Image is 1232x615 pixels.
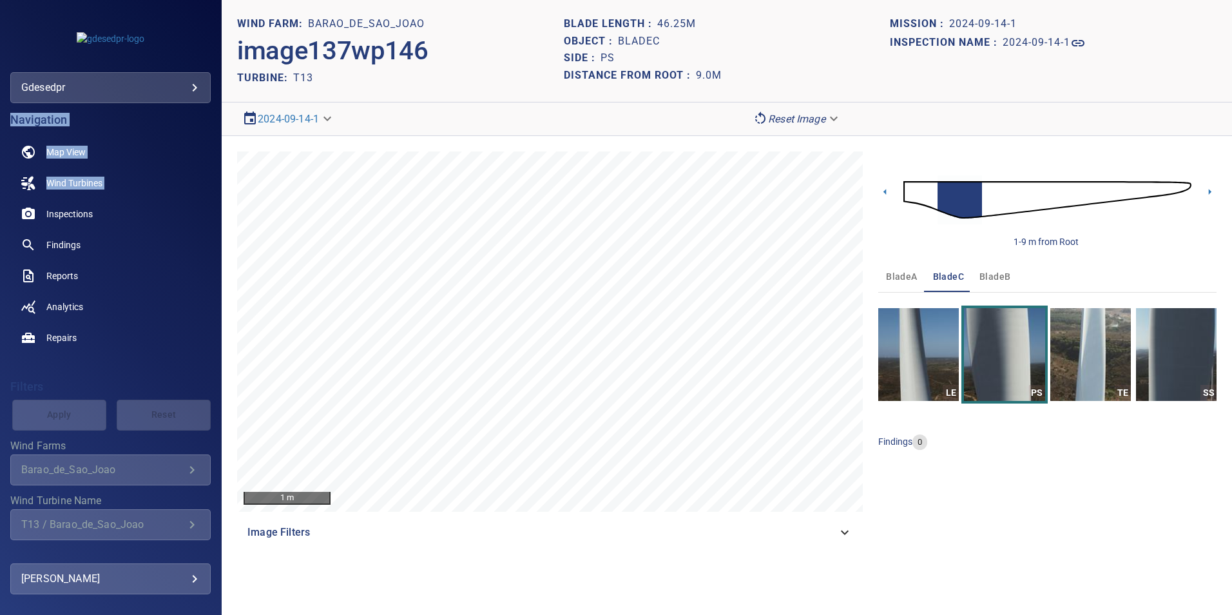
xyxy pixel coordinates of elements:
[903,165,1191,235] img: d
[890,18,949,30] h1: Mission :
[912,436,927,449] span: 0
[1003,37,1070,49] h1: 2024-09-14-1
[10,380,211,393] h4: Filters
[247,525,837,540] span: Image Filters
[768,113,825,125] em: Reset Image
[237,35,428,66] h2: image137wp146
[979,269,1010,285] span: bladeB
[46,177,102,190] span: Wind Turbines
[46,269,78,282] span: Reports
[10,441,211,451] label: Wind Farms
[10,199,211,229] a: inspections noActive
[964,308,1044,401] a: PS
[1136,308,1217,401] a: SS
[237,18,308,30] h1: WIND FARM:
[1200,385,1217,401] div: SS
[1014,235,1079,248] div: 1-9 m from Root
[46,300,83,313] span: Analytics
[943,385,959,401] div: LE
[10,509,211,540] div: Wind Turbine Name
[46,331,77,344] span: Repairs
[258,113,319,125] a: 2024-09-14-1
[21,518,184,531] div: T13 / Barao_de_Sao_Joao
[1050,308,1131,401] a: TE
[237,108,340,130] div: 2024-09-14-1
[21,77,200,98] div: gdesedpr
[10,168,211,199] a: windturbines noActive
[21,464,184,476] div: Barao_de_Sao_Joao
[237,72,293,84] h2: TURBINE:
[308,18,425,30] h1: Barao_de_Sao_Joao
[933,269,964,285] span: bladeC
[878,436,912,447] span: findings
[10,496,211,506] label: Wind Turbine Name
[46,239,81,251] span: Findings
[564,52,601,64] h1: Side :
[890,37,1003,49] h1: Inspection name :
[564,18,657,30] h1: Blade length :
[237,517,863,548] div: Image Filters
[878,308,959,401] a: LE
[10,291,211,322] a: analytics noActive
[10,229,211,260] a: findings noActive
[1115,385,1131,401] div: TE
[10,454,211,485] div: Wind Farms
[1029,385,1045,401] div: PS
[696,70,722,82] h1: 9.0m
[1003,35,1086,51] a: 2024-09-14-1
[10,137,211,168] a: map noActive
[10,260,211,291] a: reports noActive
[564,35,618,48] h1: Object :
[10,72,211,103] div: gdesedpr
[747,108,846,130] div: Reset Image
[657,18,696,30] h1: 46.25m
[564,70,696,82] h1: Distance from root :
[10,113,211,126] h4: Navigation
[949,18,1017,30] h1: 2024-09-14-1
[21,569,200,589] div: [PERSON_NAME]
[618,35,660,48] h1: bladeC
[46,146,86,159] span: Map View
[293,72,313,84] h2: T13
[77,32,144,45] img: gdesedpr-logo
[601,52,615,64] h1: PS
[886,269,917,285] span: bladeA
[46,208,93,220] span: Inspections
[10,322,211,353] a: repairs noActive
